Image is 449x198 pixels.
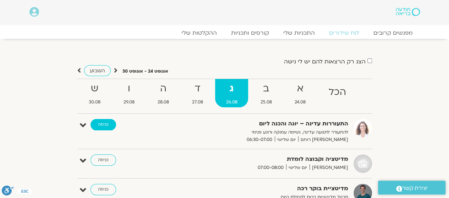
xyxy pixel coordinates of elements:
[113,81,145,97] strong: ו
[224,29,276,36] a: קורסים ותכניות
[255,164,286,171] span: 07:00-08:00
[90,67,105,74] span: השבוע
[318,84,357,100] strong: הכל
[250,79,283,107] a: ב25.08
[284,58,366,65] label: הצג רק הרצאות להם יש לי גישה
[181,79,214,107] a: ד27.08
[275,136,298,143] span: יום שלישי
[250,81,283,97] strong: ב
[378,181,445,194] a: יצירת קשר
[174,119,348,129] strong: התעוררות עדינה – יוגה והכנה ליום
[215,81,248,97] strong: ג
[91,184,116,195] a: כניסה
[174,129,348,136] p: להתעורר לתנועה עדינה, נשימה עמוקה ורוגע פנימי
[215,98,248,106] span: 26.08
[174,29,224,36] a: ההקלטות שלי
[78,79,111,107] a: ש30.08
[91,119,116,130] a: כניסה
[286,164,310,171] span: יום שלישי
[322,29,366,36] a: לוח שידורים
[147,98,180,106] span: 28.08
[298,136,348,143] span: [PERSON_NAME] רוחם
[84,65,111,76] a: השבוע
[244,136,275,143] span: 06:30-07:00
[181,98,214,106] span: 27.08
[174,154,348,164] strong: מדיטציה וקבוצה לומדת
[29,29,420,36] nav: Menu
[113,98,145,106] span: 29.08
[284,98,317,106] span: 24.08
[366,29,420,36] a: מפגשים קרובים
[113,79,145,107] a: ו29.08
[181,81,214,97] strong: ד
[284,79,317,107] a: א24.08
[402,183,428,193] span: יצירת קשר
[318,79,357,107] a: הכל
[91,154,116,166] a: כניסה
[147,81,180,97] strong: ה
[310,164,348,171] span: [PERSON_NAME]
[276,29,322,36] a: התכניות שלי
[147,79,180,107] a: ה28.08
[284,81,317,97] strong: א
[215,79,248,107] a: ג26.08
[122,68,168,75] p: אוגוסט 24 - אוגוסט 30
[78,81,111,97] strong: ש
[78,98,111,106] span: 30.08
[250,98,283,106] span: 25.08
[174,184,348,193] strong: מדיטציית בוקר רכה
